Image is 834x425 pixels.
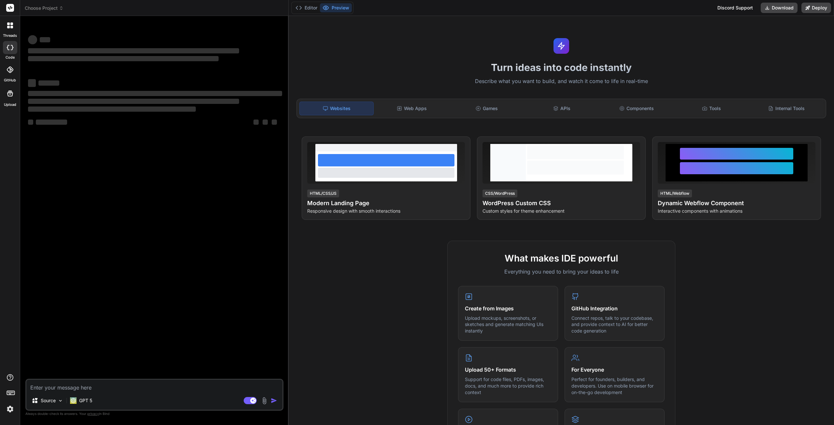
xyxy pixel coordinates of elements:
h4: For Everyone [571,366,658,374]
label: threads [3,33,17,38]
span: ‌ [28,99,239,104]
button: Editor [293,3,320,12]
span: ‌ [28,56,219,61]
p: Interactive components with animations [658,208,815,214]
button: Preview [320,3,352,12]
h1: Turn ideas into code instantly [293,62,830,73]
h4: WordPress Custom CSS [482,199,640,208]
p: GPT 5 [79,397,92,404]
span: ‌ [36,120,67,125]
button: Deploy [801,3,831,13]
span: ‌ [272,120,277,125]
div: Tools [675,102,748,115]
div: Games [450,102,524,115]
div: HTML/CSS/JS [307,190,339,197]
p: Responsive design with smooth interactions [307,208,465,214]
img: icon [271,397,277,404]
span: ‌ [253,120,259,125]
label: GitHub [4,78,16,83]
span: ‌ [40,37,50,42]
div: HTML/Webflow [658,190,692,197]
p: Connect repos, talk to your codebase, and provide context to AI for better code generation [571,315,658,334]
p: Always double-check its answers. Your in Bind [25,411,283,417]
span: ‌ [28,48,239,53]
span: ‌ [28,35,37,44]
h4: Create from Images [465,305,551,312]
img: attachment [261,397,268,404]
img: settings [5,404,16,415]
p: Custom styles for theme enhancement [482,208,640,214]
p: Perfect for founders, builders, and developers. Use on mobile browser for on-the-go development [571,376,658,395]
h2: What makes IDE powerful [458,251,665,265]
div: Discord Support [713,3,757,13]
p: Upload mockups, screenshots, or sketches and generate matching UIs instantly [465,315,551,334]
label: Upload [4,102,16,107]
h4: Modern Landing Page [307,199,465,208]
span: ‌ [28,106,196,112]
div: Internal Tools [750,102,823,115]
div: Web Apps [375,102,449,115]
p: Source [41,397,56,404]
p: Everything you need to bring your ideas to life [458,268,665,276]
div: Components [600,102,673,115]
span: ‌ [28,79,36,87]
span: ‌ [28,120,33,125]
div: APIs [525,102,598,115]
div: Websites [299,102,374,115]
button: Download [761,3,798,13]
p: Support for code files, PDFs, images, docs, and much more to provide rich context [465,376,551,395]
p: Describe what you want to build, and watch it come to life in real-time [293,77,830,86]
span: privacy [87,412,99,416]
span: ‌ [28,91,282,96]
h4: Dynamic Webflow Component [658,199,815,208]
span: ‌ [38,80,59,86]
span: ‌ [263,120,268,125]
label: code [6,55,15,60]
img: GPT 5 [70,397,77,404]
span: Choose Project [25,5,64,11]
h4: GitHub Integration [571,305,658,312]
img: Pick Models [58,398,63,404]
h4: Upload 50+ Formats [465,366,551,374]
div: CSS/WordPress [482,190,517,197]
